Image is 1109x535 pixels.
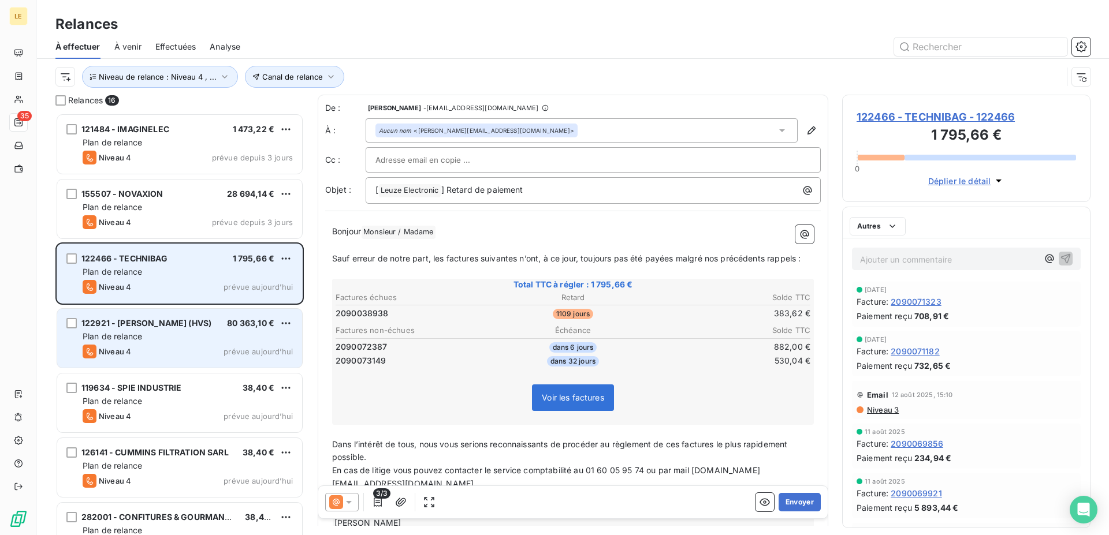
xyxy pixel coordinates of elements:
[850,217,906,235] button: Autres
[332,253,801,263] span: Sauf erreur de notre part, les factures suivantes n’ont, à ce jour, toujours pas été payées malgr...
[368,104,421,111] span: [PERSON_NAME]
[336,308,389,319] span: 2090038938
[99,282,131,291] span: Niveau 4
[865,336,887,343] span: [DATE]
[325,185,351,194] span: Objet :
[99,411,131,421] span: Niveau 4
[549,342,597,353] span: dans 6 jours
[914,452,951,464] span: 234,94 €
[81,512,249,522] span: 282001 - CONFITURES & GOURMANDISES
[262,72,323,81] span: Canal de relance
[865,428,905,435] span: 11 août 2025
[1070,496,1097,523] div: Open Intercom Messenger
[653,354,811,367] td: 530,04 €
[83,137,142,147] span: Plan de relance
[375,151,500,169] input: Adresse email en copie ...
[653,341,811,353] td: 882,00 €
[114,41,142,53] span: À venir
[891,437,943,450] span: 2090069856
[857,360,912,372] span: Paiement reçu
[547,356,599,366] span: dans 32 jours
[224,411,293,421] span: prévue aujourd’hui
[335,291,493,304] th: Factures échues
[81,124,169,134] span: 121484 - IMAGINELEC
[212,153,293,162] span: prévue depuis 3 jours
[335,341,493,353] td: 2090072387
[9,7,28,25] div: LE
[857,437,888,450] span: Facture :
[55,113,304,535] div: grid
[82,66,238,88] button: Niveau de relance : Niveau 4 , ...
[245,66,344,88] button: Canal de relance
[914,310,949,322] span: 708,91 €
[441,185,523,194] span: ] Retard de paiement
[553,309,594,319] span: 1109 jours
[375,185,378,194] span: [
[891,295,941,308] span: 2090071323
[914,502,959,514] span: 5 893,44 €
[857,125,1076,148] h3: 1 795,66 €
[105,95,118,106] span: 16
[335,354,493,367] td: 2090073149
[332,226,361,236] span: Bonjour
[224,347,293,356] span: prévue aujourd’hui
[494,291,652,304] th: Retard
[379,126,574,134] div: <[PERSON_NAME][EMAIL_ADDRESS][DOMAIN_NAME]>
[325,102,366,114] span: De :
[9,510,28,528] img: Logo LeanPay
[243,447,274,457] span: 38,40 €
[865,478,905,485] span: 11 août 2025
[332,439,790,462] span: Dans l’intérêt de tous, nous vous serions reconnaissants de procéder au règlement de ces factures...
[83,267,142,276] span: Plan de relance
[99,476,131,485] span: Niveau 4
[891,487,942,499] span: 2090069921
[227,189,274,199] span: 28 694,14 €
[653,291,811,304] th: Solde TTC
[857,109,1076,125] span: 122466 - TECHNIBAG - 122466
[81,447,229,457] span: 126141 - CUMMINS FILTRATION SARL
[373,488,390,499] span: 3/3
[653,324,811,336] th: Solde TTC
[925,174,1008,188] button: Déplier le détail
[857,502,912,514] span: Paiement reçu
[83,331,142,341] span: Plan de relance
[55,41,101,53] span: À effectuer
[233,253,275,263] span: 1 795,66 €
[81,318,211,328] span: 122921 - [PERSON_NAME] (HVS)
[83,461,142,470] span: Plan de relance
[245,512,277,522] span: 38,40 €
[233,124,275,134] span: 1 473,22 €
[83,396,142,406] span: Plan de relance
[243,383,274,392] span: 38,40 €
[81,383,181,392] span: 119634 - SPIE INDUSTRIE
[212,218,293,227] span: prévue depuis 3 jours
[423,104,538,111] span: - [EMAIL_ADDRESS][DOMAIN_NAME]
[867,390,888,399] span: Email
[362,226,436,239] span: Monsieur / Madame
[379,126,411,134] em: Aucun nom
[68,95,103,106] span: Relances
[81,189,163,199] span: 155507 - NOVAXION
[914,360,951,372] span: 732,65 €
[542,392,604,402] span: Voir les factures
[83,525,142,535] span: Plan de relance
[379,184,440,197] span: Leuze Electronic
[83,202,142,212] span: Plan de relance
[494,324,652,336] th: Échéance
[892,391,953,398] span: 12 août 2025, 15:10
[335,324,493,336] th: Factures non-échues
[865,527,905,534] span: 11 août 2025
[99,347,131,356] span: Niveau 4
[224,476,293,485] span: prévue aujourd’hui
[99,218,131,227] span: Niveau 4
[891,345,940,357] span: 2090071182
[857,345,888,357] span: Facture :
[155,41,196,53] span: Effectuées
[928,175,991,187] span: Déplier le détail
[325,154,366,166] label: Cc :
[866,405,899,414] span: Niveau 3
[332,465,760,488] span: En cas de litige vous pouvez contacter le service comptabilité au 01 60 05 95 74 ou par mail [DOM...
[653,307,811,320] td: 383,62 €
[857,452,912,464] span: Paiement reçu
[210,41,240,53] span: Analyse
